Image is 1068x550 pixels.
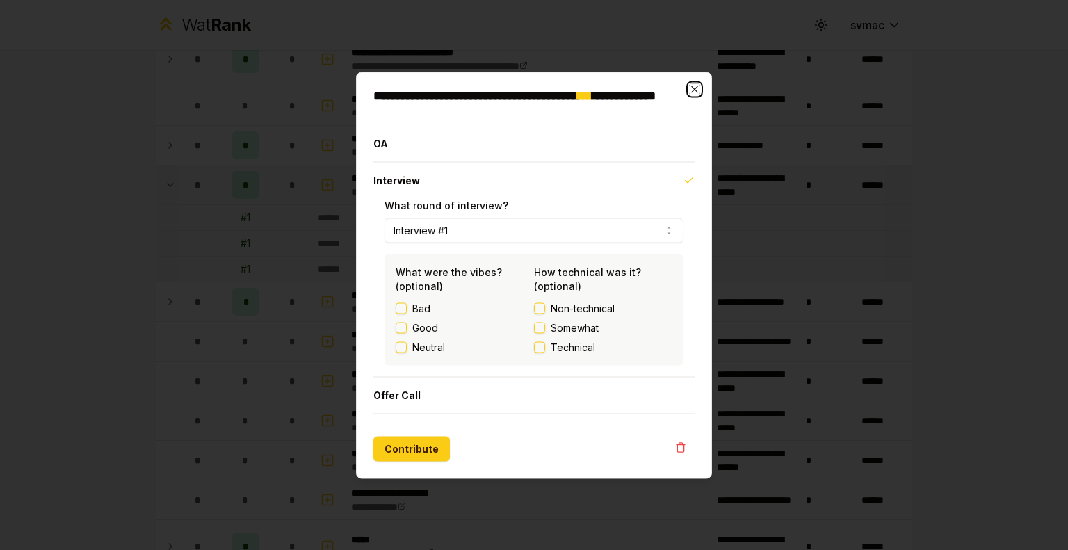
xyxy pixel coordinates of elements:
[412,340,445,354] label: Neutral
[373,377,695,413] button: Offer Call
[534,266,641,291] label: How technical was it? (optional)
[412,301,430,315] label: Bad
[534,302,545,314] button: Non-technical
[396,266,502,291] label: What were the vibes? (optional)
[373,198,695,376] div: Interview
[551,301,615,315] span: Non-technical
[373,162,695,198] button: Interview
[373,436,450,461] button: Contribute
[551,340,595,354] span: Technical
[373,125,695,161] button: OA
[534,341,545,353] button: Technical
[412,321,438,334] label: Good
[385,199,508,211] label: What round of interview?
[551,321,599,334] span: Somewhat
[534,322,545,333] button: Somewhat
